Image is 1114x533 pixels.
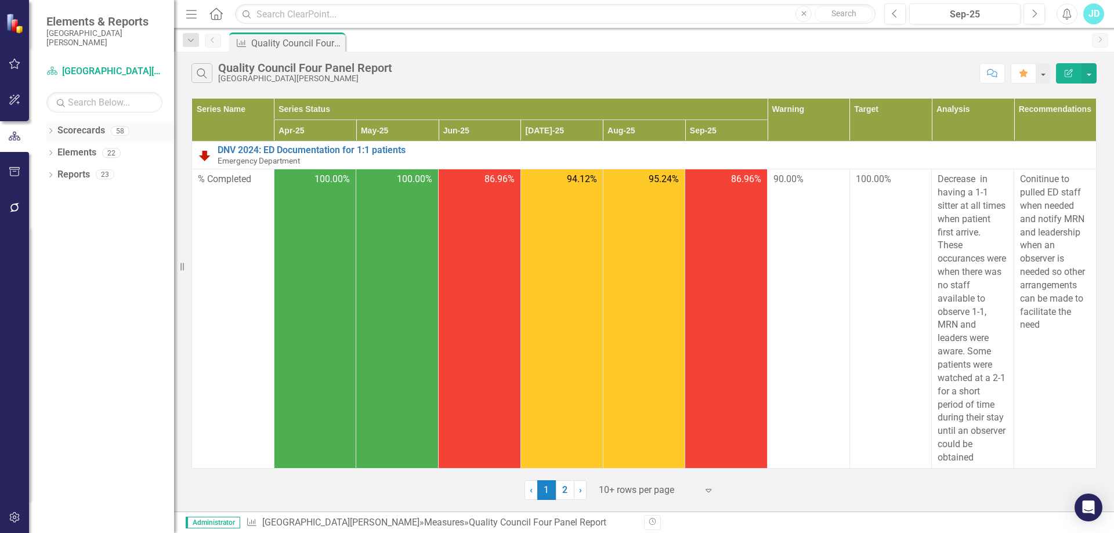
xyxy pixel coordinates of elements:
[192,468,1097,496] td: Double-Click to Edit Right Click for Context Menu
[198,173,268,186] span: % Completed
[397,173,432,186] span: 100.00%
[57,146,96,159] a: Elements
[938,173,1008,465] p: Decrease in having a 1-1 sitter at all times when patient first arrive. These occurances were whe...
[1083,3,1104,24] button: JD
[218,145,1090,155] a: DNV 2024: ED Documentation for 1:1 patients
[773,173,804,184] span: 90.00%
[1020,173,1090,332] p: Conitinue to pulled ED staff when needed and notify MRN and leadership when an observer is needed...
[218,74,392,83] div: [GEOGRAPHIC_DATA][PERSON_NAME]
[57,168,90,182] a: Reports
[192,142,1097,169] td: Double-Click to Edit Right Click for Context Menu
[198,148,212,162] img: Below Plan
[1075,494,1102,521] div: Open Intercom Messenger
[537,480,556,500] span: 1
[46,65,162,78] a: [GEOGRAPHIC_DATA][PERSON_NAME]
[235,4,876,24] input: Search ClearPoint...
[856,173,891,184] span: 100.00%
[186,517,240,528] span: Administrator
[246,516,635,530] div: » »
[46,28,162,48] small: [GEOGRAPHIC_DATA][PERSON_NAME]
[815,6,873,22] button: Search
[469,517,606,528] div: Quality Council Four Panel Report
[251,36,342,50] div: Quality Council Four Panel Report
[932,169,1014,469] td: Double-Click to Edit
[46,92,162,113] input: Search Below...
[46,14,162,28] span: Elements & Reports
[530,484,533,495] span: ‹
[262,517,419,528] a: [GEOGRAPHIC_DATA][PERSON_NAME]
[556,480,574,500] a: 2
[913,8,1017,21] div: Sep-25
[57,124,105,137] a: Scorecards
[96,170,114,180] div: 23
[484,173,515,186] span: 86.96%
[102,148,121,158] div: 22
[314,173,350,186] span: 100.00%
[909,3,1021,24] button: Sep-25
[218,156,300,165] span: Emergency Department
[831,9,856,18] span: Search
[111,126,129,136] div: 58
[579,484,582,495] span: ›
[1014,169,1097,469] td: Double-Click to Edit
[424,517,464,528] a: Measures
[731,173,761,186] span: 86.96%
[567,173,597,186] span: 94.12%
[6,13,27,34] img: ClearPoint Strategy
[218,61,392,74] div: Quality Council Four Panel Report
[649,173,679,186] span: 95.24%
